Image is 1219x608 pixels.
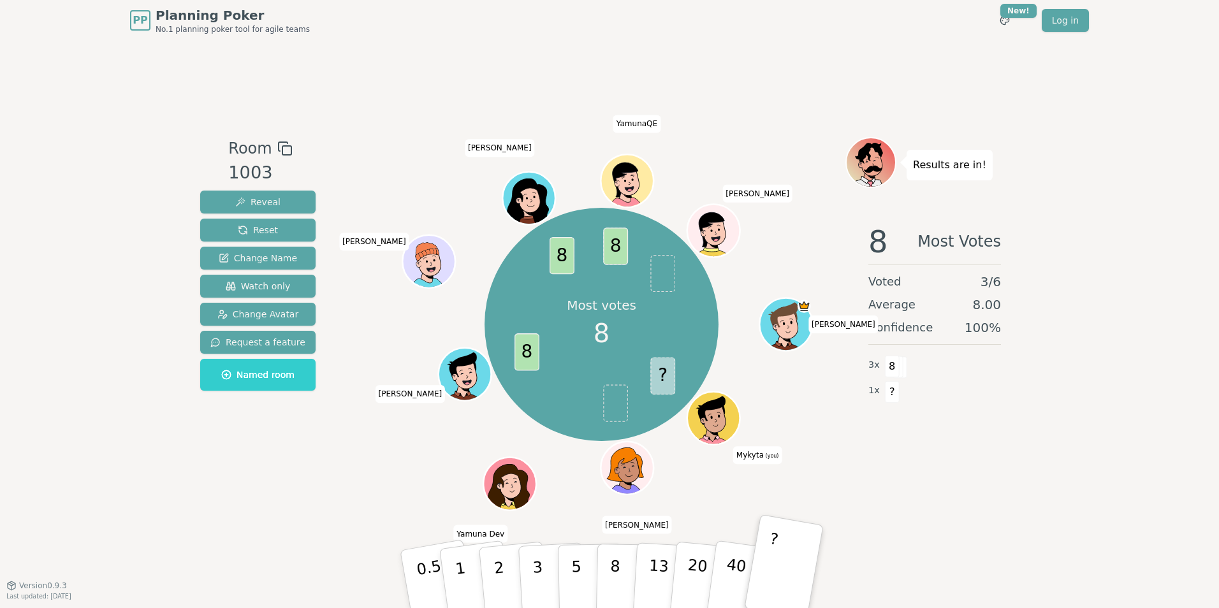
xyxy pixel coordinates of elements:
span: 3 / 6 [981,273,1001,291]
span: 8 [550,237,574,274]
span: Change Name [219,252,297,264]
span: Click to change your name [453,525,507,543]
span: Click to change your name [613,115,661,133]
span: Named room [221,368,295,381]
button: Change Name [200,247,316,270]
span: Click to change your name [733,446,782,464]
span: Room [228,137,272,160]
span: Colin is the host [797,300,810,313]
span: Request a feature [210,336,305,349]
button: New! [993,9,1016,32]
span: Click to change your name [808,315,879,333]
a: PPPlanning PokerNo.1 planning poker tool for agile teams [130,6,310,34]
span: ? [650,357,675,394]
span: Click to change your name [375,385,445,403]
span: 8 [885,356,900,377]
span: (you) [764,453,779,459]
span: 1 x [868,384,880,398]
span: 100 % [965,319,1001,337]
span: ? [885,381,900,403]
span: Confidence [868,319,933,337]
span: Click to change your name [722,185,792,203]
span: 3 x [868,358,880,372]
span: PP [133,13,147,28]
p: Most votes [567,296,636,314]
span: Reveal [235,196,281,208]
a: Log in [1042,9,1089,32]
p: Results are in! [913,156,986,174]
span: 8 [515,333,539,370]
span: 8.00 [972,296,1001,314]
span: Average [868,296,916,314]
span: Click to change your name [465,139,535,157]
span: Voted [868,273,901,291]
span: Version 0.9.3 [19,581,67,591]
button: Click to change your avatar [689,393,738,443]
span: Last updated: [DATE] [6,593,71,600]
span: Planning Poker [156,6,310,24]
span: Click to change your name [602,516,672,534]
button: Reset [200,219,316,242]
span: Change Avatar [217,308,299,321]
button: Request a feature [200,331,316,354]
button: Version0.9.3 [6,581,67,591]
button: Watch only [200,275,316,298]
span: 8 [868,226,888,257]
button: Named room [200,359,316,391]
span: Reset [238,224,278,236]
button: Reveal [200,191,316,214]
span: Click to change your name [339,233,409,250]
span: 8 [603,228,628,264]
span: Watch only [226,280,291,293]
span: No.1 planning poker tool for agile teams [156,24,310,34]
button: Change Avatar [200,303,316,326]
div: New! [1000,4,1037,18]
p: ? [760,530,780,599]
span: Most Votes [917,226,1001,257]
span: 8 [594,314,609,352]
div: 1003 [228,160,292,186]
